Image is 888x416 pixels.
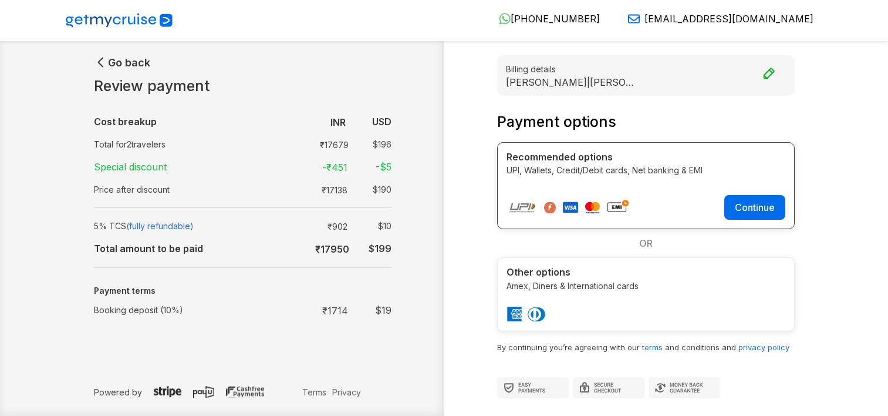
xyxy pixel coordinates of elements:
[288,110,293,133] td: :
[738,343,789,352] a: privacy policy
[310,136,353,153] td: ₹ 17679
[506,63,786,75] small: Billing details
[369,243,391,254] b: $ 199
[288,298,293,322] td: :
[322,162,347,173] strong: -₹ 451
[94,286,391,296] h5: Payment terms
[193,386,215,398] img: payu
[94,215,288,237] td: 5% TCS
[288,133,293,155] td: :
[310,181,353,198] td: ₹ 17138
[619,13,813,25] a: [EMAIL_ADDRESS][DOMAIN_NAME]
[94,116,157,128] b: Cost breakup
[315,243,349,255] b: ₹ 17950
[94,298,288,322] td: Booking deposit (10%)
[94,55,150,69] button: Go back
[322,305,348,317] strong: ₹ 1714
[288,155,293,179] td: :
[288,179,293,200] td: :
[94,243,203,254] b: Total amount to be paid
[94,161,167,173] strong: Special discount
[489,13,600,25] a: [PHONE_NUMBER]
[375,304,391,316] strong: $ 19
[507,164,785,176] p: UPI, Wallets, Credit/Debit cards, Net banking & EMI
[299,386,329,398] a: Terms
[497,341,795,354] p: By continuing you’re agreeing with our and conditions and
[372,116,391,128] b: USD
[507,267,785,278] h4: Other options
[644,13,813,25] span: [EMAIL_ADDRESS][DOMAIN_NAME]
[154,386,181,398] img: stripe
[506,76,641,88] p: [PERSON_NAME] | [PERSON_NAME][EMAIL_ADDRESS][DOMAIN_NAME]
[353,136,391,153] td: $ 196
[499,13,511,25] img: WhatsApp
[507,280,785,292] p: Amex, Diners & International cards
[226,386,264,398] img: cashfree
[352,217,391,234] td: $ 10
[329,386,364,398] a: Privacy
[497,113,795,131] h3: Payment options
[94,386,300,398] p: Powered by
[330,116,346,128] b: INR
[94,78,391,95] h1: Review payment
[642,343,663,352] a: terms
[288,215,293,237] td: :
[310,217,352,234] td: ₹ 902
[497,229,795,257] div: OR
[126,221,194,231] span: (fully refundable)
[352,181,391,198] td: $ 190
[94,179,288,200] td: Price after discount
[288,237,293,260] td: :
[511,13,600,25] span: [PHONE_NUMBER]
[94,133,288,155] td: Total for 2 travelers
[507,152,785,163] h4: Recommended options
[724,195,785,220] button: Continue
[628,13,640,25] img: Email
[376,161,391,173] strong: -$ 5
